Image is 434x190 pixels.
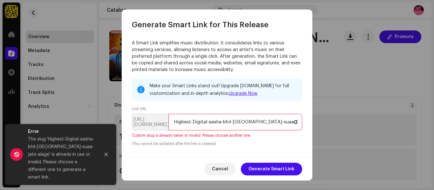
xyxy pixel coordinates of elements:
small: Custom slug is already taken or invalid. Please choose another one. [132,133,302,138]
a: Upgrade Now [229,91,257,96]
div: The slug 'Highest-Digital-aasha-bhil-[GEOGRAPHIC_DATA]-suaa-jate-alage' is already in use or inva... [28,135,95,181]
div: Generate Smart Link for This Release [122,10,312,30]
span: Cancel [212,163,228,175]
button: Close [100,148,112,161]
p: A Smart Link simplifies music distribution. It consolidates links to various streaming services, ... [132,40,302,73]
button: Cancel [204,163,236,175]
div: Error [28,128,95,135]
span: Generate Smart Link [248,163,295,175]
small: This cannot be updated after the link is created [132,141,216,147]
p-inputgroup-addon: [URL][DOMAIN_NAME] [132,114,168,130]
div: Make your Smart Links stand out! Upgrade [DOMAIN_NAME] for full customization and in-depth analyt... [150,82,297,97]
button: Generate Smart Link [241,163,302,175]
label: Link URL [132,106,147,111]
